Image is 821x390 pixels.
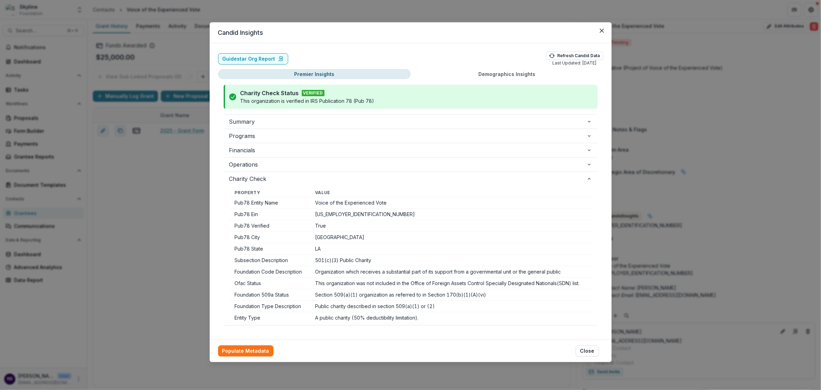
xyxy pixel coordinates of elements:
[229,197,310,209] td: Pub78 Entity Name
[309,189,592,197] th: Value
[218,345,274,357] button: Populate Metadata
[309,289,592,301] td: Section 509(a)(1) organization as referred to in Section 170(b)(1)(A)(vi)
[309,266,592,278] td: Organization which receives a substantial part of its support from a governmental unit or the gen...
[309,197,592,209] td: Voice of the Experienced Vote
[218,69,411,79] button: Premier Insights
[224,158,598,171] button: Operations
[309,312,592,324] td: A public charity (50% deductibility limitation).
[224,115,598,129] button: Summary
[309,209,592,220] td: [US_EMPLOYER_IDENTIFICATION_NUMBER]
[229,266,310,278] td: Foundation Code Description
[229,232,310,243] td: Pub78 City
[411,69,603,79] button: Demographics Insights
[553,60,597,66] p: Last Updated: [DATE]
[229,117,587,126] span: Summary
[309,278,592,289] td: This organization was not included in the Office of Foreign Assets Control Specially Designated N...
[229,146,587,154] span: Financials
[229,209,310,220] td: Pub78 Ein
[229,289,310,301] td: Foundation 509a Status
[229,160,587,169] span: Operations
[229,132,587,140] span: Programs
[218,53,288,64] a: Guidestar Org Report
[229,175,587,183] span: Charity Check
[210,22,612,43] header: Candid Insights
[309,220,592,232] td: True
[309,255,592,266] td: 501(c)(3) Public Charity
[229,255,310,266] td: Subsection Description
[229,189,310,197] th: Property
[309,232,592,243] td: [GEOGRAPHIC_DATA]
[224,129,598,143] button: Programs
[596,25,607,36] button: Close
[546,52,603,60] button: Refresh Candid Data
[309,243,592,255] td: LA
[240,89,299,97] p: Charity Check Status
[302,90,324,96] span: VERIFIED
[229,278,310,289] td: Ofac Status
[240,97,374,105] p: This organization is verified in IRS Publication 78 (Pub 78)
[229,243,310,255] td: Pub78 State
[224,143,598,157] button: Financials
[224,172,598,186] button: Charity Check
[229,220,310,232] td: Pub78 Verified
[224,186,598,325] div: Charity Check
[229,301,310,312] td: Foundation Type Description
[229,312,310,324] td: Entity Type
[309,301,592,312] td: Public charity described in section 509(a)(1) or (2)
[576,345,599,357] button: Close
